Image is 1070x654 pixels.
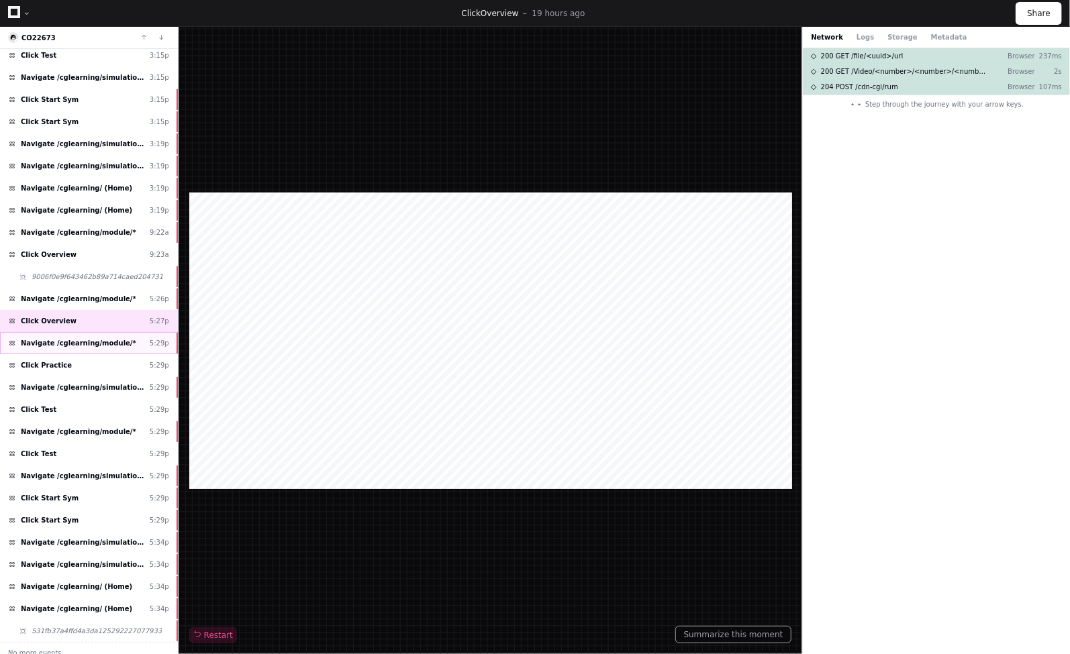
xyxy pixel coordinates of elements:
p: 2s [1035,66,1062,76]
img: 15.svg [9,34,18,42]
p: 19 hours ago [532,8,585,19]
span: Navigate /cglearning/simulation/*/practise [21,382,144,392]
button: Storage [887,32,917,42]
span: Navigate /cglearning/module/* [21,338,136,348]
div: 3:19p [150,139,169,149]
div: 5:27p [150,316,169,326]
p: 237ms [1035,51,1062,61]
div: 3:19p [150,183,169,193]
div: 9:23a [150,250,169,260]
p: Browser [998,82,1035,92]
div: 9:22a [150,227,169,237]
div: 5:29p [150,427,169,437]
button: Logs [857,32,874,42]
span: 200 GET /file/<uuid>/url [821,51,904,61]
span: Click Test [21,50,56,60]
div: 3:19p [150,205,169,215]
span: 531fb37a4ffd4a3da125292227077933 [32,626,162,636]
span: Overview [481,9,519,18]
span: Navigate /cglearning/module/* [21,294,136,304]
span: Navigate /cglearning/simulation/*/test [21,72,144,83]
span: Click Test [21,404,56,415]
span: Click Start Sym [21,117,79,127]
span: Step through the journey with your arrow keys. [865,99,1024,109]
button: Network [811,32,843,42]
span: Navigate /cglearning/ (Home) [21,604,132,614]
span: Click Test [21,449,56,459]
div: 5:29p [150,404,169,415]
div: 5:29p [150,360,169,370]
span: Navigate /cglearning/simulation/*/execution/*/statistic [21,559,144,569]
p: Browser [998,66,1035,76]
div: 5:34p [150,537,169,547]
span: Navigate /cglearning/module/* [21,427,136,437]
span: Restart [193,630,233,641]
span: 204 POST /cdn-cgi/rum [821,82,898,92]
p: Browser [998,51,1035,61]
span: Click [461,9,481,18]
span: Click Start Sym [21,493,79,503]
a: CO22673 [21,34,56,42]
span: Click Start Sym [21,515,79,525]
span: Navigate /cglearning/ (Home) [21,183,132,193]
span: Click Start Sym [21,95,79,105]
div: 3:15p [150,117,169,127]
div: 3:15p [150,50,169,60]
div: 5:26p [150,294,169,304]
button: Restart [189,627,237,643]
div: 5:34p [150,559,169,569]
span: Navigate /cglearning/simulation/*/execution/*/statistic [21,139,144,149]
span: Click Overview [21,316,77,326]
div: 3:15p [150,72,169,83]
button: Share [1016,2,1062,25]
span: Click Practice [21,360,72,370]
div: 5:34p [150,604,169,614]
button: Metadata [931,32,967,42]
span: Click Overview [21,250,77,260]
div: 5:29p [150,515,169,525]
span: Navigate /cglearning/module/* [21,227,136,237]
span: 9006f0e9f643462b89a714caed204731 [32,272,163,282]
div: 5:29p [150,382,169,392]
div: 5:29p [150,493,169,503]
div: 5:34p [150,582,169,592]
div: 3:15p [150,95,169,105]
div: 5:29p [150,471,169,481]
span: Navigate /cglearning/simulation/*/test [21,471,144,481]
div: 5:29p [150,338,169,348]
button: Summarize this moment [675,626,792,643]
span: Navigate /cglearning/ (Home) [21,205,132,215]
p: 107ms [1035,82,1062,92]
div: 5:29p [150,449,169,459]
div: 3:19p [150,161,169,171]
span: Navigate /cglearning/simulation/*/execution/*/statistic [21,161,144,171]
span: Navigate /cglearning/simulation/*/execution/*/statistic [21,537,144,547]
span: 200 GET /Video/<number>/<number>/<number>/<uuid>.mp4 [821,66,987,76]
span: Navigate /cglearning/ (Home) [21,582,132,592]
